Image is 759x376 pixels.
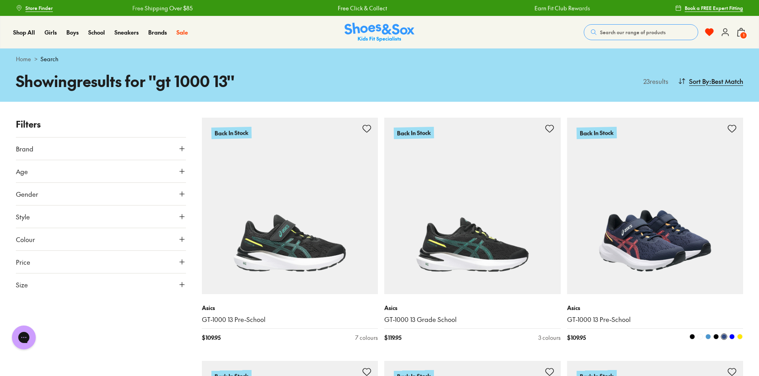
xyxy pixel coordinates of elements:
p: Asics [567,304,744,312]
button: Search our range of products [584,24,698,40]
a: School [88,28,105,37]
span: Search [41,55,58,63]
span: Book a FREE Expert Fitting [685,4,743,12]
span: 1 [740,31,747,39]
span: Age [16,167,28,176]
span: $ 119.95 [384,333,401,342]
p: Asics [384,304,561,312]
span: Price [16,257,30,267]
button: 1 [736,23,746,41]
div: 7 colours [355,333,378,342]
a: Back In Stock [384,118,561,294]
a: Girls [45,28,57,37]
a: Store Finder [16,1,53,15]
button: Price [16,251,186,273]
span: Gender [16,189,38,199]
a: Back In Stock [567,118,744,294]
span: Boys [66,28,79,36]
button: Gender [16,183,186,205]
a: GT-1000 13 Grade School [384,315,561,324]
button: Brand [16,138,186,160]
span: Sale [176,28,188,36]
span: Shop All [13,28,35,36]
a: Shop All [13,28,35,37]
button: Colour [16,228,186,250]
div: 3 colours [538,333,561,342]
span: Sneakers [114,28,139,36]
h1: Showing results for " gt 1000 13 " [16,70,379,92]
a: Boys [66,28,79,37]
img: SNS_Logo_Responsive.svg [345,23,414,42]
button: Size [16,273,186,296]
span: Brand [16,144,33,153]
button: Style [16,205,186,228]
div: > [16,55,743,63]
a: GT-1000 13 Pre-School [567,315,744,324]
a: Free Click & Collect [337,4,386,12]
button: Age [16,160,186,182]
span: Store Finder [25,4,53,12]
a: Shoes & Sox [345,23,414,42]
span: Girls [45,28,57,36]
a: Home [16,55,31,63]
a: Book a FREE Expert Fitting [675,1,743,15]
iframe: Gorgias live chat messenger [8,323,40,352]
button: Sort By:Best Match [678,72,743,90]
span: $ 109.95 [202,333,221,342]
span: Style [16,212,30,221]
span: $ 109.95 [567,333,586,342]
span: School [88,28,105,36]
a: GT-1000 13 Pre-School [202,315,378,324]
p: 23 results [640,76,668,86]
p: Back In Stock [576,126,617,140]
span: Colour [16,235,35,244]
a: Sneakers [114,28,139,37]
span: Search our range of products [600,29,666,36]
a: Brands [148,28,167,37]
a: Back In Stock [202,118,378,294]
a: Free Shipping Over $85 [131,4,192,12]
p: Filters [16,118,186,131]
a: Earn Fit Club Rewards [534,4,589,12]
span: : Best Match [709,76,743,86]
span: Size [16,280,28,289]
p: Back In Stock [211,127,251,139]
p: Asics [202,304,378,312]
span: Brands [148,28,167,36]
p: Back In Stock [394,127,434,139]
span: Sort By [689,76,709,86]
a: Sale [176,28,188,37]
